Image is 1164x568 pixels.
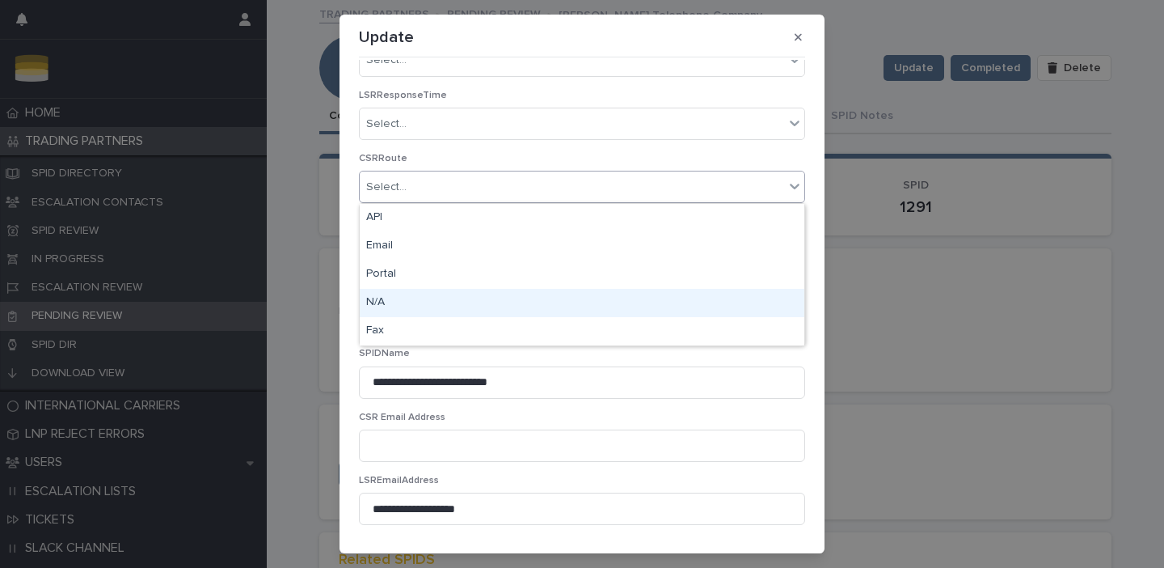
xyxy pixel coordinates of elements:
[366,52,407,69] div: Select...
[359,154,407,163] span: CSRRoute
[366,179,407,196] div: Select...
[359,91,447,100] span: LSRResponseTime
[360,232,804,261] div: Email
[360,204,804,232] div: API
[360,317,804,345] div: Fax
[359,349,410,358] span: SPIDName
[360,289,804,317] div: N/A
[359,28,414,47] p: Update
[359,476,439,485] span: LSREmailAddress
[360,261,804,289] div: Portal
[359,413,445,422] span: CSR Email Address
[366,116,407,133] div: Select...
